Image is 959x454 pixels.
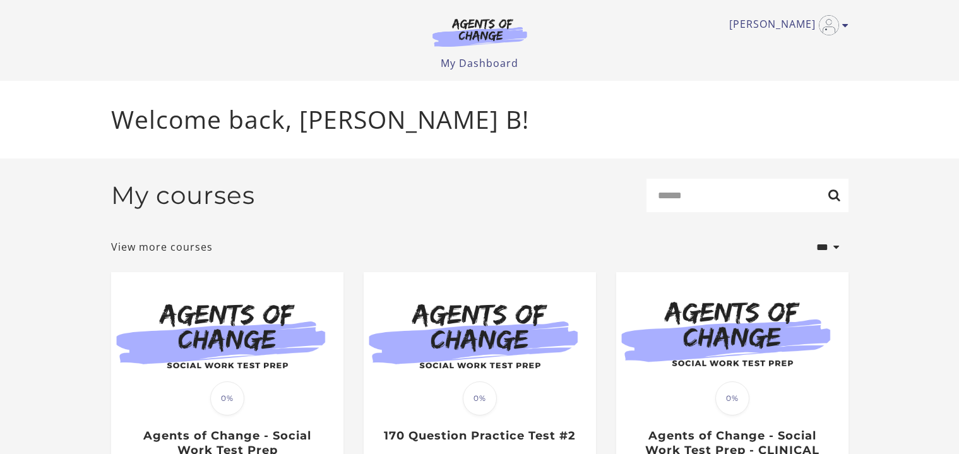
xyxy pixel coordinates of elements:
[419,18,540,47] img: Agents of Change Logo
[210,381,244,415] span: 0%
[729,15,842,35] a: Toggle menu
[111,239,213,254] a: View more courses
[111,181,255,210] h2: My courses
[463,381,497,415] span: 0%
[715,381,749,415] span: 0%
[377,429,582,443] h3: 170 Question Practice Test #2
[111,101,849,138] p: Welcome back, [PERSON_NAME] B!
[441,56,518,70] a: My Dashboard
